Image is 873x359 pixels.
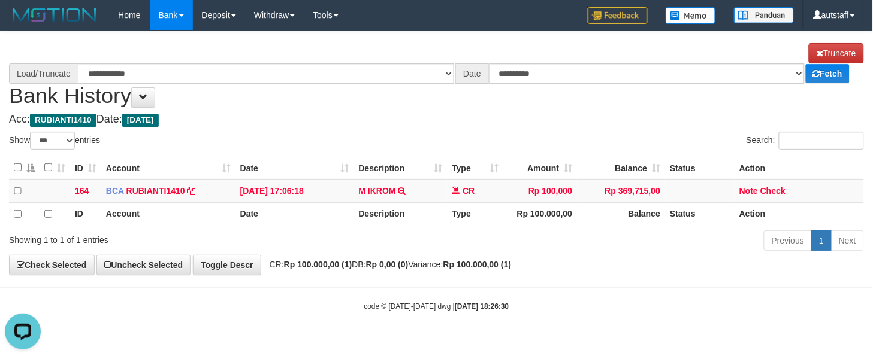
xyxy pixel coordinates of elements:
a: RUBIANTI1410 [126,186,185,196]
select: Showentries [30,132,75,150]
th: Balance: activate to sort column ascending [577,156,665,180]
th: Description: activate to sort column ascending [354,156,448,180]
a: Next [831,230,864,251]
strong: Rp 100.000,00 (1) [443,260,512,269]
td: Rp 100,000 [503,180,577,203]
label: Search: [747,132,864,150]
span: CR: DB: Variance: [264,260,512,269]
th: : activate to sort column descending [9,156,40,180]
span: CR [463,186,475,196]
th: Action [735,203,864,226]
th: Date: activate to sort column ascending [235,156,354,180]
a: Fetch [806,64,850,83]
th: Description [354,203,448,226]
th: Amount: activate to sort column ascending [503,156,577,180]
a: Check [760,186,786,196]
h4: Acc: Date: [9,114,864,126]
a: Toggle Descr [193,255,261,275]
th: Rp 100.000,00 [503,203,577,226]
img: Button%20Memo.svg [666,7,716,24]
a: M IKROM [359,186,396,196]
input: Search: [779,132,864,150]
th: : activate to sort column ascending [40,156,70,180]
a: Previous [764,230,812,251]
img: Feedback.jpg [588,7,648,24]
h1: Bank History [9,43,864,107]
a: Note [739,186,758,196]
span: BCA [106,186,124,196]
button: Open LiveChat chat widget [5,5,41,41]
a: Truncate [809,43,864,63]
th: Status [665,156,735,180]
td: Rp 369,715,00 [577,180,665,203]
span: RUBIANTI1410 [30,114,96,127]
span: [DATE] [122,114,159,127]
th: Date [235,203,354,226]
div: Showing 1 to 1 of 1 entries [9,229,355,246]
th: Type [447,203,503,226]
th: Balance [577,203,665,226]
strong: Rp 100.000,00 (1) [284,260,352,269]
th: Status [665,203,735,226]
a: Check Selected [9,255,95,275]
img: panduan.png [734,7,794,23]
strong: Rp 0,00 (0) [366,260,409,269]
div: Date [455,63,489,84]
a: 1 [811,230,832,251]
span: 164 [75,186,89,196]
th: Account [101,203,235,226]
th: ID [70,203,101,226]
strong: [DATE] 18:26:30 [455,302,509,311]
a: Copy RUBIANTI1410 to clipboard [188,186,196,196]
div: Load/Truncate [9,63,78,84]
th: Action [735,156,864,180]
th: Type: activate to sort column ascending [447,156,503,180]
label: Show entries [9,132,100,150]
a: Uncheck Selected [96,255,191,275]
th: Account: activate to sort column ascending [101,156,235,180]
img: MOTION_logo.png [9,6,100,24]
small: code © [DATE]-[DATE] dwg | [364,302,509,311]
td: [DATE] 17:06:18 [235,180,354,203]
th: ID: activate to sort column ascending [70,156,101,180]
